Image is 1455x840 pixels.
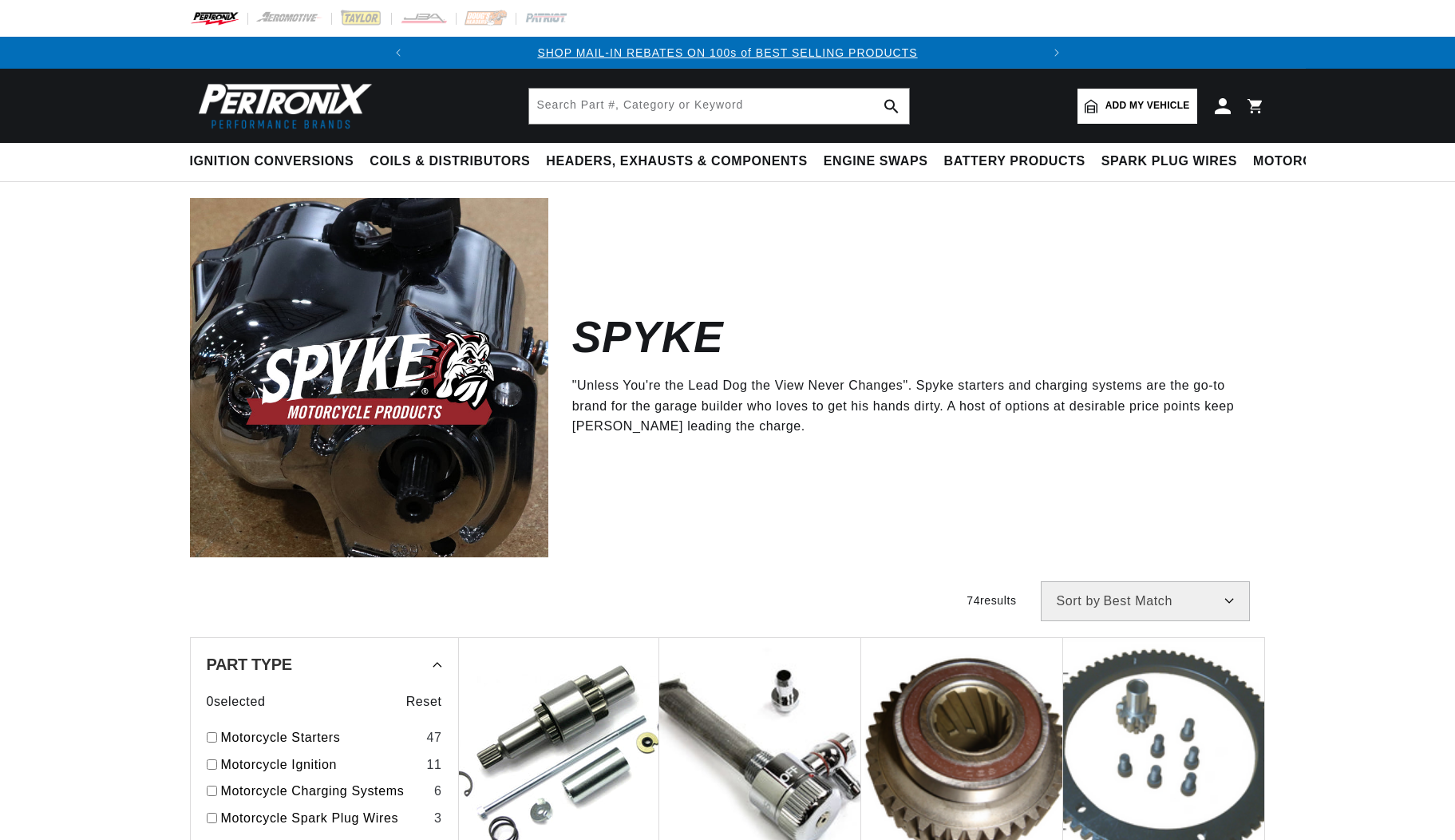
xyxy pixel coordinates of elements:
[572,375,1242,437] p: "Unless You're the Lead Dog the View Never Changes". Spyke starters and charging systems are the ...
[1093,143,1245,180] summary: Spark Plug Wires
[936,143,1093,180] summary: Battery Products
[1245,143,1356,180] summary: Motorcycle
[529,89,909,124] input: Search Part #, Category or Keyword
[1253,153,1348,170] span: Motorcycle
[1077,89,1197,124] a: Add my vehicle
[207,656,292,672] span: Part Type
[150,37,1306,69] slideshow-component: Translation missing: en.sections.announcements.announcement_bar
[537,46,917,59] a: SHOP MAIL-IN REBATES ON 100s of BEST SELLING PRODUCTS
[434,808,442,829] div: 3
[221,808,428,829] a: Motorcycle Spark Plug Wires
[362,143,538,180] summary: Coils & Distributors
[382,37,414,69] button: Translation missing: en.sections.announcements.previous_announcement
[426,727,441,748] div: 47
[1105,98,1190,113] span: Add my vehicle
[434,781,442,802] div: 6
[221,727,421,748] a: Motorcycle Starters
[221,781,428,802] a: Motorcycle Charging Systems
[426,755,441,775] div: 11
[1041,581,1250,621] select: Sort by
[190,143,362,180] summary: Ignition Conversions
[406,691,442,712] span: Reset
[207,691,266,712] span: 0 selected
[874,89,909,124] button: search button
[1101,153,1237,170] span: Spark Plug Wires
[1041,37,1073,69] button: Translation missing: en.sections.announcements.next_announcement
[190,78,374,133] img: Pertronix
[190,198,548,557] img: Spyke
[221,755,421,775] a: Motorcycle Ignition
[967,594,1016,607] span: 74 results
[538,143,815,180] summary: Headers, Exhausts & Components
[414,44,1041,61] div: 1 of 2
[944,153,1085,170] span: Battery Products
[546,153,807,170] span: Headers, Exhausts & Components
[1057,595,1101,608] span: Sort by
[414,44,1041,61] div: Announcement
[572,319,723,356] h2: Spyke
[190,153,354,170] span: Ignition Conversions
[370,153,530,170] span: Coils & Distributors
[816,143,936,180] summary: Engine Swaps
[824,153,928,170] span: Engine Swaps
